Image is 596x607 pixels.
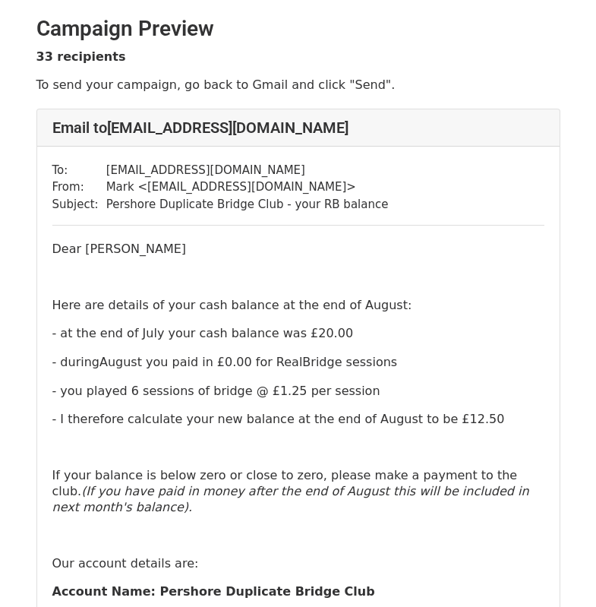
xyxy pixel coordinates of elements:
[52,179,106,196] td: From:
[52,411,544,427] p: - I therefore calculate your new balance at the end of August to be £12.50
[36,49,126,64] strong: 33 recipients
[52,555,544,571] p: Our account details are:
[52,354,544,371] p: - during August you paid in £0.00 for RealBridge sessions
[52,297,544,313] p: Here are details of your cash balance at the end of August:
[106,196,389,213] td: Pershore Duplicate Bridge Club - your RB balance
[106,179,389,196] td: Mark < [EMAIL_ADDRESS][DOMAIN_NAME] >
[52,196,106,213] td: Subject:
[36,16,560,42] h2: Campaign Preview
[52,467,544,515] p: If your balance is below zero or close to zero, please make a payment to the club.
[52,584,375,599] b: Account Name: Pershore Duplicate Bridge Club
[106,162,389,179] td: [EMAIL_ADDRESS][DOMAIN_NAME]
[52,484,529,514] i: (If you have paid in money after the end of August this will be included in next month's balance).
[36,77,560,93] p: To send your campaign, go back to Gmail and click "Send".
[52,162,106,179] td: To:
[52,383,544,399] p: - you played 6 sessions of bridge @ £1.25 per session
[52,119,544,137] h4: Email to [EMAIL_ADDRESS][DOMAIN_NAME]
[52,241,544,257] p: Dear [PERSON_NAME]
[52,325,544,342] p: - at the end of July your cash balance was £20.00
